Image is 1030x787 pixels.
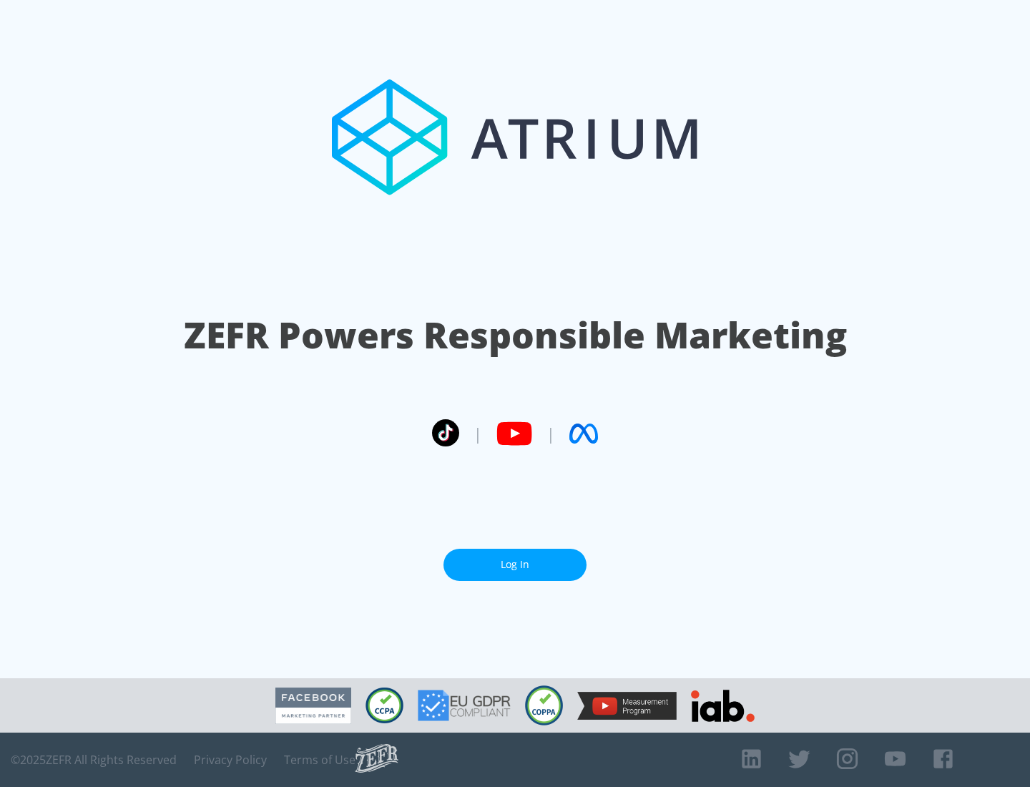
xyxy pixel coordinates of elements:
img: GDPR Compliant [418,690,511,721]
a: Privacy Policy [194,753,267,767]
h1: ZEFR Powers Responsible Marketing [184,311,847,360]
span: © 2025 ZEFR All Rights Reserved [11,753,177,767]
img: Facebook Marketing Partner [275,688,351,724]
img: CCPA Compliant [366,688,403,723]
img: IAB [691,690,755,722]
img: YouTube Measurement Program [577,692,677,720]
a: Log In [443,549,587,581]
a: Terms of Use [284,753,355,767]
span: | [546,423,555,444]
img: COPPA Compliant [525,685,563,725]
span: | [474,423,482,444]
